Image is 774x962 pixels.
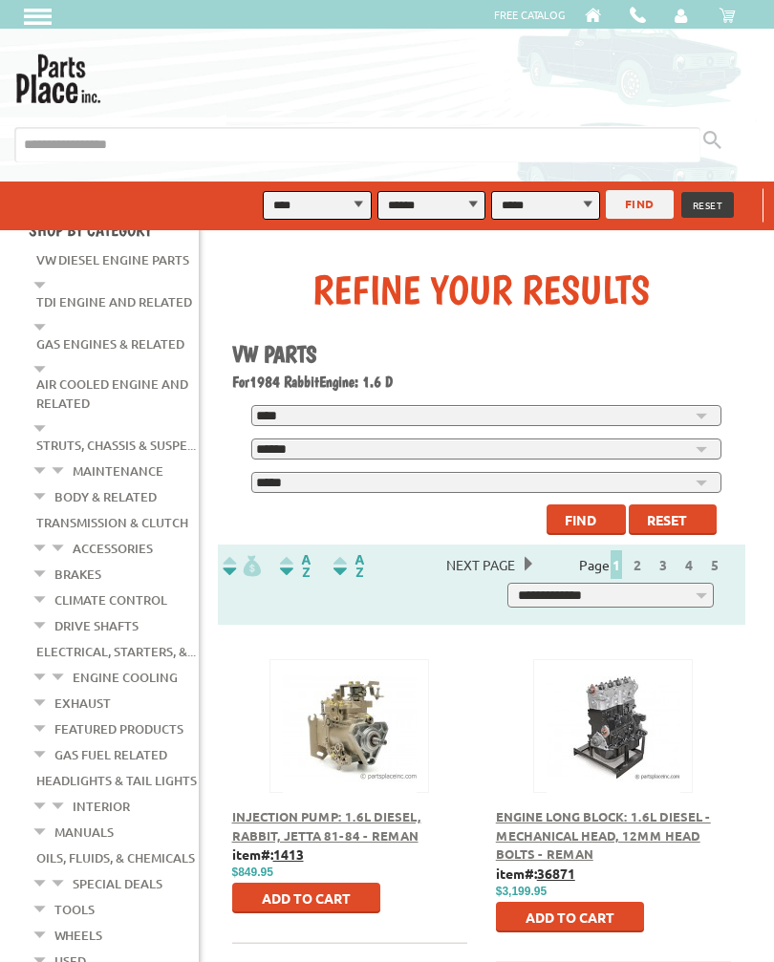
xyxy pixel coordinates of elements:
a: Manuals [54,820,114,844]
a: Injection Pump: 1.6L Diesel, Rabbit, Jetta 81-84 - Reman [232,808,421,844]
span: Next Page [437,550,525,579]
a: 2 [629,556,646,573]
a: Body & Related [54,484,157,509]
img: Sort by Headline [276,555,314,577]
span: $3,199.95 [496,885,547,898]
img: Parts Place Inc! [14,48,102,103]
span: RESET [693,198,723,212]
u: 36871 [537,865,575,882]
button: RESET [681,192,735,218]
a: Interior [73,794,130,819]
a: Special Deals [73,871,162,896]
u: 1413 [273,845,304,863]
span: Find [565,511,596,528]
div: Refine Your Results [232,266,732,313]
a: Maintenance [73,459,163,483]
a: Tools [54,897,95,922]
a: Next Page [437,556,525,573]
b: item#: [232,845,304,863]
a: Accessories [73,536,153,561]
b: item#: [496,865,575,882]
a: Featured Products [54,716,183,741]
a: Transmission & Clutch [36,510,188,535]
span: 1 [611,550,622,579]
span: Reset [647,511,687,528]
span: Add to Cart [262,889,351,907]
a: 5 [706,556,723,573]
a: Electrical, Starters, &... [36,639,196,664]
button: Reset [629,504,717,535]
div: Page [567,550,739,579]
span: For [232,373,249,391]
a: Gas Fuel Related [54,742,167,767]
img: filterpricelow.svg [223,555,261,577]
a: Climate Control [54,588,167,612]
a: Engine Cooling [73,665,178,690]
h1: VW Parts [232,340,732,368]
a: Wheels [54,923,102,948]
a: VW Diesel Engine Parts [36,247,189,272]
a: Brakes [54,562,101,587]
button: Add to Cart [496,902,644,932]
a: Oils, Fluids, & Chemicals [36,845,195,870]
a: TDI Engine and Related [36,289,192,314]
button: Find [547,504,626,535]
a: Gas Engines & Related [36,331,184,356]
a: Headlights & Tail Lights [36,768,197,793]
a: Drive Shafts [54,613,139,638]
a: 3 [655,556,672,573]
h2: 1984 Rabbit [232,373,732,391]
a: Struts, Chassis & Suspe... [36,433,196,458]
button: Add to Cart [232,883,380,913]
img: Sort by Sales Rank [330,555,368,577]
a: 4 [680,556,698,573]
button: FIND [606,190,674,219]
span: Engine: 1.6 D [319,373,393,391]
span: $849.95 [232,866,273,879]
a: Exhaust [54,691,111,716]
span: Add to Cart [526,909,614,926]
a: Engine Long Block: 1.6L Diesel - Mechanical Head, 12mm Head Bolts - Reman [496,808,711,862]
a: Air Cooled Engine and Related [36,372,188,416]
